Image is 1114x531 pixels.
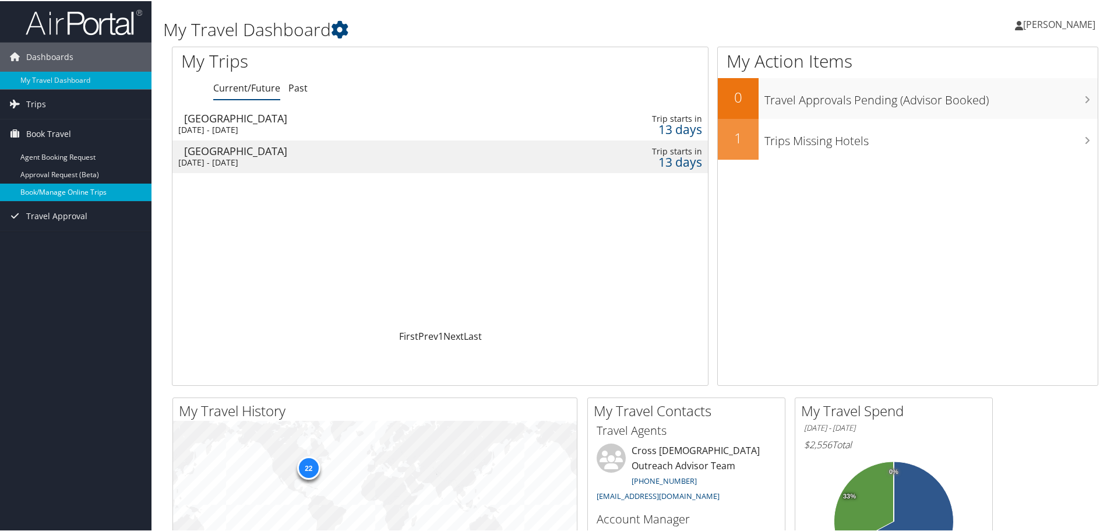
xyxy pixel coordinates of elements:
[163,16,792,41] h1: My Travel Dashboard
[591,442,782,505] li: Cross [DEMOGRAPHIC_DATA] Outreach Advisor Team
[586,112,702,123] div: Trip starts in
[889,467,898,474] tspan: 0%
[26,89,46,118] span: Trips
[178,124,516,134] div: [DATE] - [DATE]
[288,80,308,93] a: Past
[586,156,702,166] div: 13 days
[586,145,702,156] div: Trip starts in
[804,437,832,450] span: $2,556
[184,112,521,122] div: [GEOGRAPHIC_DATA]
[718,118,1098,159] a: 1Trips Missing Hotels
[26,41,73,71] span: Dashboards
[718,77,1098,118] a: 0Travel Approvals Pending (Advisor Booked)
[586,123,702,133] div: 13 days
[438,329,443,342] a: 1
[213,80,280,93] a: Current/Future
[632,474,697,485] a: [PHONE_NUMBER]
[418,329,438,342] a: Prev
[597,510,776,526] h3: Account Manager
[26,201,87,230] span: Travel Approval
[443,329,464,342] a: Next
[179,400,577,420] h2: My Travel History
[26,8,142,35] img: airportal-logo.png
[804,421,983,432] h6: [DATE] - [DATE]
[26,118,71,147] span: Book Travel
[464,329,482,342] a: Last
[297,455,320,479] div: 22
[399,329,418,342] a: First
[597,421,776,438] h3: Travel Agents
[718,127,759,147] h2: 1
[764,126,1098,148] h3: Trips Missing Hotels
[181,48,476,72] h1: My Trips
[1023,17,1095,30] span: [PERSON_NAME]
[718,86,759,106] h2: 0
[804,437,983,450] h6: Total
[764,85,1098,107] h3: Travel Approvals Pending (Advisor Booked)
[1015,6,1107,41] a: [PERSON_NAME]
[594,400,785,420] h2: My Travel Contacts
[184,145,521,155] div: [GEOGRAPHIC_DATA]
[801,400,992,420] h2: My Travel Spend
[843,492,856,499] tspan: 33%
[597,490,720,500] a: [EMAIL_ADDRESS][DOMAIN_NAME]
[718,48,1098,72] h1: My Action Items
[178,156,516,167] div: [DATE] - [DATE]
